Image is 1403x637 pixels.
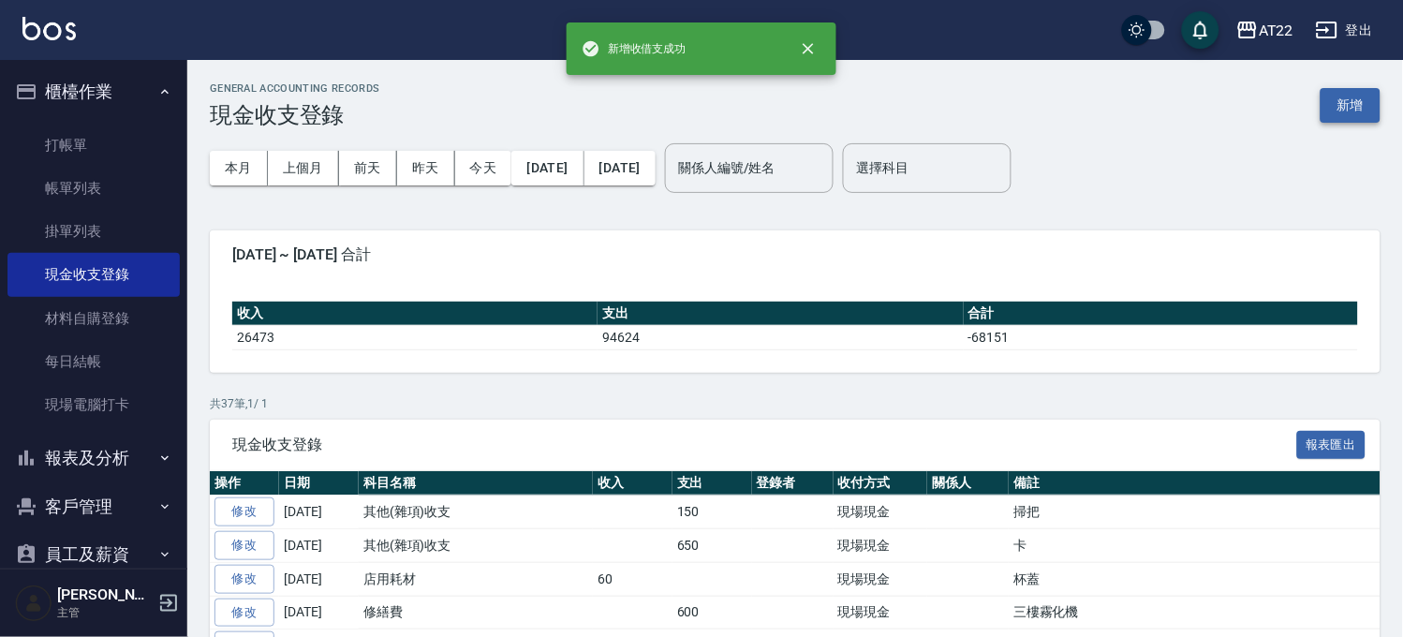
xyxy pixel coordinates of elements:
[672,496,752,529] td: 150
[964,325,1358,349] td: -68151
[232,245,1358,264] span: [DATE] ~ [DATE] 合計
[359,496,593,529] td: 其他(雜項)收支
[232,325,598,349] td: 26473
[598,325,963,349] td: 94624
[7,383,180,426] a: 現場電腦打卡
[593,471,672,496] th: 收入
[582,39,687,58] span: 新增收借支成功
[232,436,1297,454] span: 現金收支登錄
[1229,11,1301,50] button: AT22
[7,210,180,253] a: 掛單列表
[7,167,180,210] a: 帳單列表
[834,471,928,496] th: 收付方式
[1259,19,1293,42] div: AT22
[964,302,1358,326] th: 合計
[268,151,339,185] button: 上個月
[359,562,593,596] td: 店用耗材
[359,596,593,630] td: 修繕費
[210,82,380,95] h2: GENERAL ACCOUNTING RECORDS
[359,529,593,563] td: 其他(雜項)收支
[7,124,180,167] a: 打帳單
[927,471,1009,496] th: 關係人
[788,28,829,69] button: close
[672,471,752,496] th: 支出
[210,151,268,185] button: 本月
[214,531,274,560] a: 修改
[210,395,1381,412] p: 共 37 筆, 1 / 1
[279,562,359,596] td: [DATE]
[834,562,928,596] td: 現場現金
[1297,431,1366,460] button: 報表匯出
[15,585,52,622] img: Person
[672,596,752,630] td: 600
[232,302,598,326] th: 收入
[1182,11,1219,49] button: save
[1321,96,1381,113] a: 新增
[210,471,279,496] th: 操作
[214,565,274,594] a: 修改
[57,585,153,604] h5: [PERSON_NAME]
[339,151,397,185] button: 前天
[210,102,380,128] h3: 現金收支登錄
[7,434,180,482] button: 報表及分析
[7,297,180,340] a: 材料自購登錄
[7,67,180,116] button: 櫃檯作業
[511,151,583,185] button: [DATE]
[7,482,180,531] button: 客戶管理
[359,471,593,496] th: 科目名稱
[7,530,180,579] button: 員工及薪資
[279,596,359,630] td: [DATE]
[834,596,928,630] td: 現場現金
[593,562,672,596] td: 60
[598,302,963,326] th: 支出
[834,529,928,563] td: 現場現金
[834,496,928,529] td: 現場現金
[1321,88,1381,123] button: 新增
[7,253,180,296] a: 現金收支登錄
[214,599,274,628] a: 修改
[397,151,455,185] button: 昨天
[1297,435,1366,452] a: 報表匯出
[214,497,274,526] a: 修改
[57,604,153,621] p: 主管
[672,529,752,563] td: 650
[1308,13,1381,48] button: 登出
[279,496,359,529] td: [DATE]
[279,529,359,563] td: [DATE]
[22,17,76,40] img: Logo
[279,471,359,496] th: 日期
[455,151,512,185] button: 今天
[584,151,656,185] button: [DATE]
[752,471,834,496] th: 登錄者
[7,340,180,383] a: 每日結帳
